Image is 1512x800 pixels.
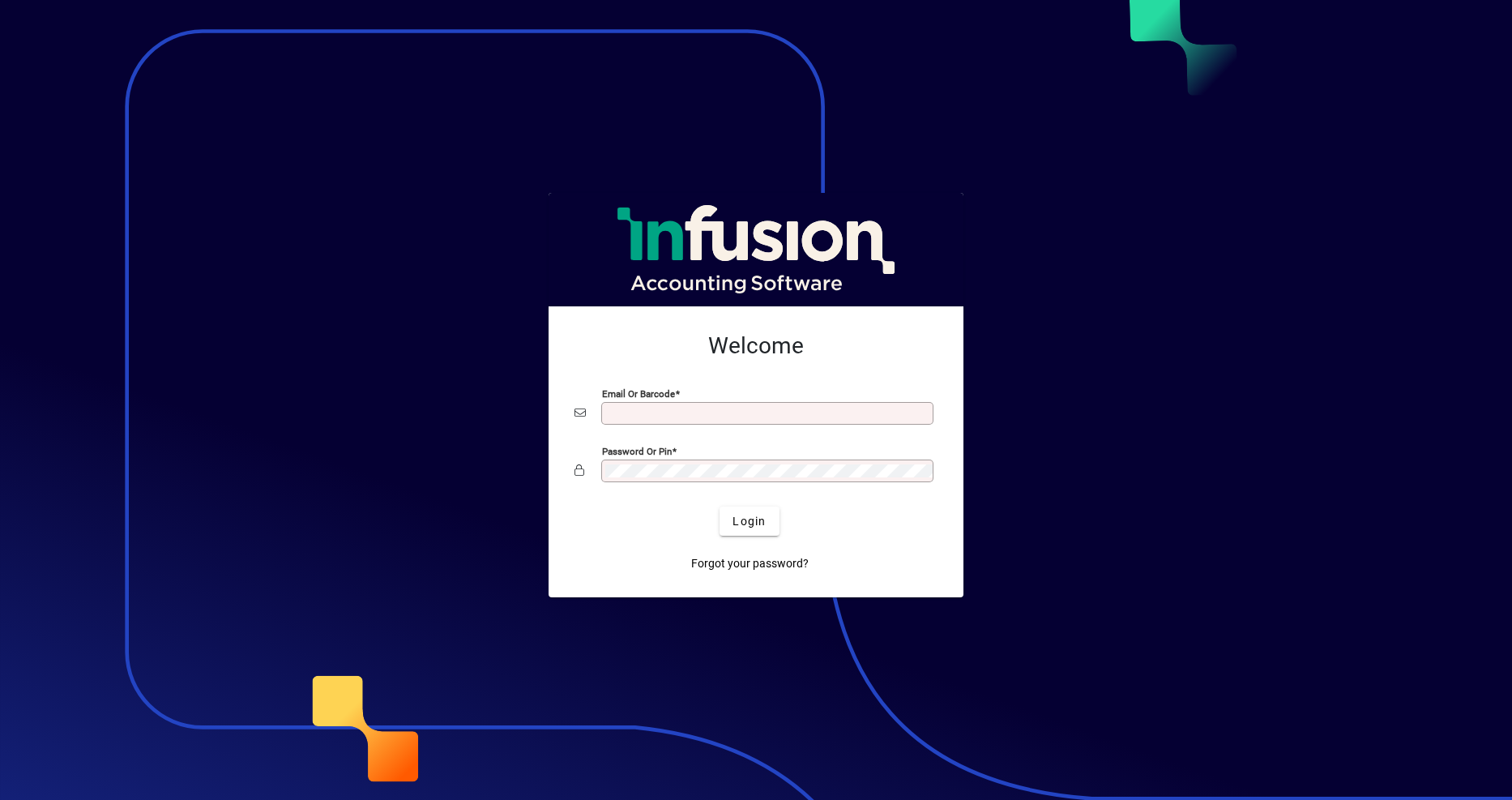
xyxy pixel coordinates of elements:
mat-label: Password or Pin [602,446,672,457]
a: Forgot your password? [685,549,815,578]
span: Forgot your password? [691,555,809,572]
mat-label: Email or Barcode [602,388,675,400]
span: Login [733,513,766,530]
h2: Welcome [574,332,938,360]
button: Login [720,507,779,536]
